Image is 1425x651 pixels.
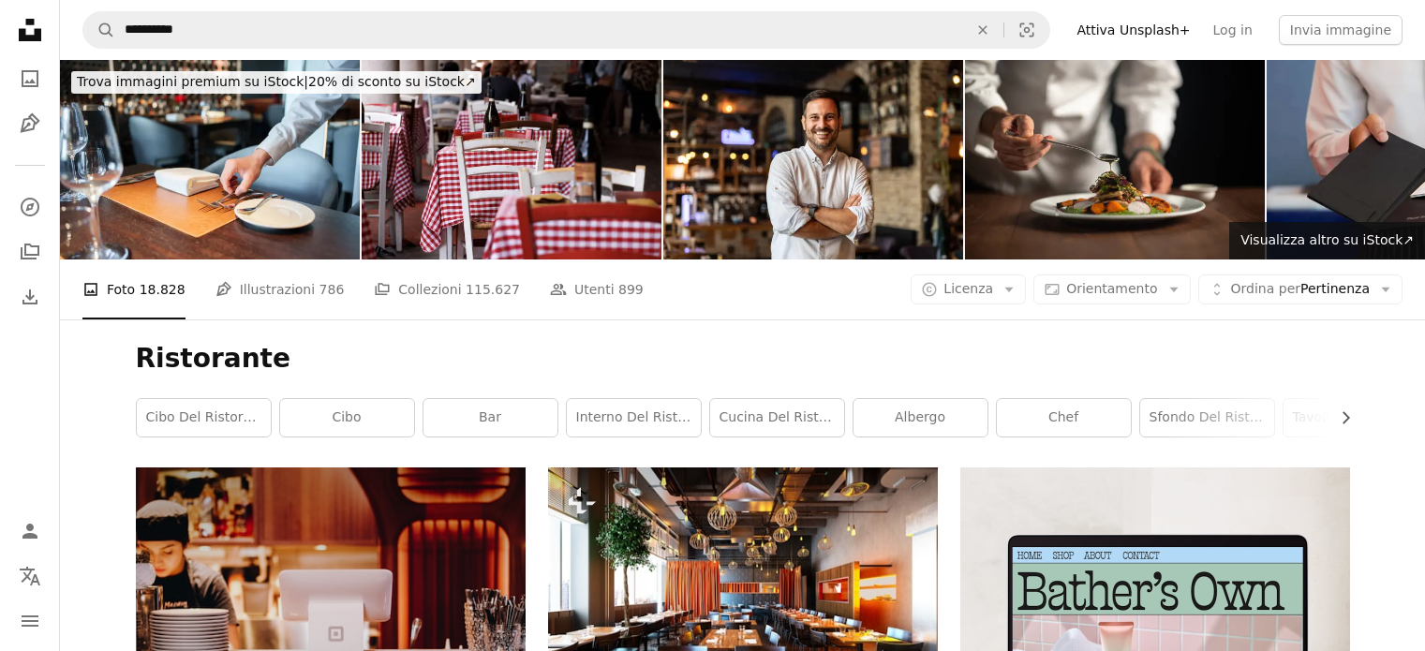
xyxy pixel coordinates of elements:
[362,60,661,259] img: Empty Tables and Chairs Outside of Restaurant, Mantua
[423,399,557,436] a: bar
[136,342,1350,376] h1: Ristorante
[11,602,49,640] button: Menu
[943,281,993,296] span: Licenza
[71,71,482,94] div: 20% di sconto su iStock ↗
[1329,399,1350,436] button: scorri la lista a destra
[1231,280,1370,299] span: Pertinenza
[962,12,1003,48] button: Elimina
[280,399,414,436] a: cibo
[137,399,271,436] a: Cibo del ristorante
[1065,15,1201,45] a: Attiva Unsplash+
[374,259,520,319] a: Collezioni 115.627
[550,259,644,319] a: Utenti 899
[997,399,1131,436] a: chef
[710,399,844,436] a: cucina del ristorante
[11,60,49,97] a: Foto
[77,74,308,89] span: Trova immagini premium su iStock |
[11,188,49,226] a: Esplora
[548,586,938,603] a: Rendering 3D degli interni di un ristorante di lusso
[1033,274,1190,304] button: Orientamento
[11,105,49,142] a: Illustrazioni
[83,12,115,48] button: Cerca su Unsplash
[82,11,1050,49] form: Trova visual in tutto il sito
[1140,399,1274,436] a: sfondo del ristorante
[854,399,987,436] a: albergo
[1231,281,1300,296] span: Ordina per
[1198,274,1403,304] button: Ordina perPertinenza
[567,399,701,436] a: interno del ristorante
[319,279,345,300] span: 786
[11,512,49,550] a: Accedi / Registrati
[1279,15,1403,45] button: Invia immagine
[1202,15,1264,45] a: Log in
[466,279,520,300] span: 115.627
[1066,281,1157,296] span: Orientamento
[215,259,345,319] a: Illustrazioni 786
[60,60,360,259] img: hand holding fork
[11,233,49,271] a: Collezioni
[60,60,493,105] a: Trova immagini premium su iStock|20% di sconto su iStock↗
[663,60,963,259] img: Il futuro nelle sue mani - Ritratto di un giovane leader
[11,557,49,595] button: Lingua
[1229,222,1425,259] a: Visualizza altro su iStock↗
[136,605,526,622] a: Donna in maglietta girocollo nera in piedi vicino al bancone
[11,278,49,316] a: Cronologia download
[1240,232,1414,247] span: Visualizza altro su iStock ↗
[1284,399,1418,436] a: tavolo da ristorante
[1004,12,1049,48] button: Ricerca visiva
[965,60,1265,259] img: Uno chef maschio che versa la salsa sul pasto
[618,279,644,300] span: 899
[911,274,1026,304] button: Licenza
